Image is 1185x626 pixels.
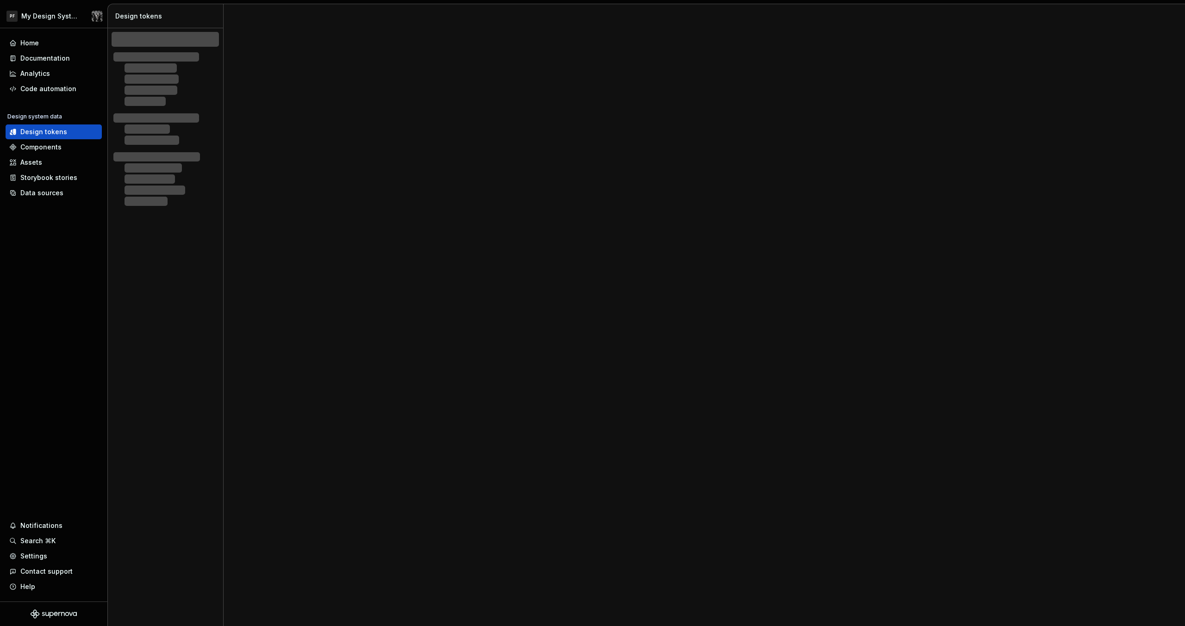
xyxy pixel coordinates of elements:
[20,84,76,93] div: Code automation
[20,143,62,152] div: Components
[20,173,77,182] div: Storybook stories
[6,124,102,139] a: Design tokens
[20,582,35,591] div: Help
[6,36,102,50] a: Home
[6,170,102,185] a: Storybook stories
[115,12,219,21] div: Design tokens
[20,521,62,530] div: Notifications
[20,536,56,545] div: Search ⌘K
[6,518,102,533] button: Notifications
[7,113,62,120] div: Design system data
[6,564,102,579] button: Contact support
[2,6,106,26] button: PFMy Design SystemJake Carter
[6,66,102,81] a: Analytics
[6,51,102,66] a: Documentation
[6,11,18,22] div: PF
[20,552,47,561] div: Settings
[6,140,102,155] a: Components
[6,81,102,96] a: Code automation
[6,186,102,200] a: Data sources
[20,69,50,78] div: Analytics
[6,533,102,548] button: Search ⌘K
[6,549,102,564] a: Settings
[20,54,70,63] div: Documentation
[21,12,81,21] div: My Design System
[20,158,42,167] div: Assets
[20,567,73,576] div: Contact support
[92,11,103,22] img: Jake Carter
[6,579,102,594] button: Help
[20,188,63,198] div: Data sources
[20,38,39,48] div: Home
[6,155,102,170] a: Assets
[31,609,77,619] svg: Supernova Logo
[20,127,67,136] div: Design tokens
